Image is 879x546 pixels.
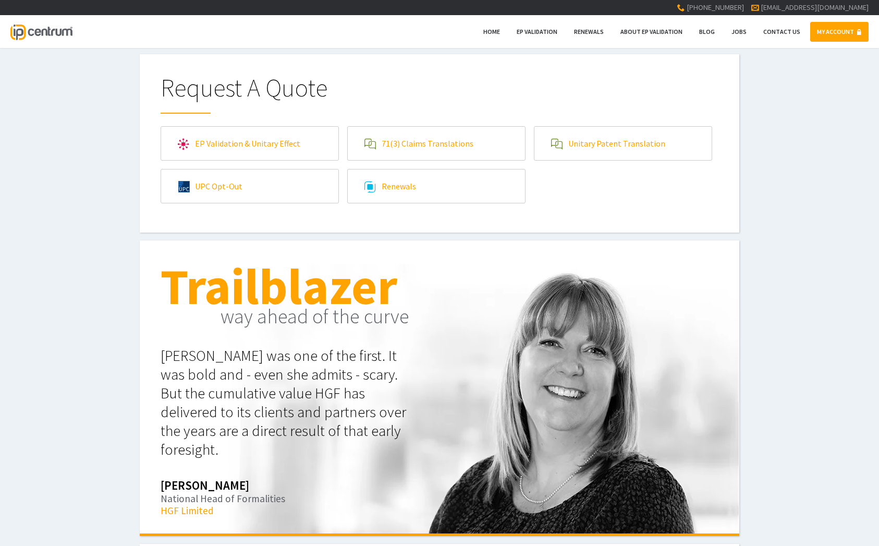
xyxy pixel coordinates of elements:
[161,169,338,203] a: UPC Opt-Out
[761,3,869,12] a: [EMAIL_ADDRESS][DOMAIN_NAME]
[614,22,689,42] a: About EP Validation
[161,127,338,160] a: EP Validation & Unitary Effect
[348,169,525,203] a: Renewals
[810,22,869,42] a: MY ACCOUNT
[477,22,507,42] a: Home
[517,28,557,35] span: EP Validation
[731,28,747,35] span: Jobs
[567,22,611,42] a: Renewals
[10,15,72,48] a: IP Centrum
[348,127,525,160] a: 71(3) Claims Translations
[178,181,190,192] img: upc.svg
[161,75,718,114] h1: Request A Quote
[699,28,715,35] span: Blog
[725,22,753,42] a: Jobs
[687,3,744,12] span: [PHONE_NUMBER]
[692,22,722,42] a: Blog
[534,127,712,160] a: Unitary Patent Translation
[483,28,500,35] span: Home
[756,22,807,42] a: Contact Us
[510,22,564,42] a: EP Validation
[620,28,682,35] span: About EP Validation
[574,28,604,35] span: Renewals
[763,28,800,35] span: Contact Us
